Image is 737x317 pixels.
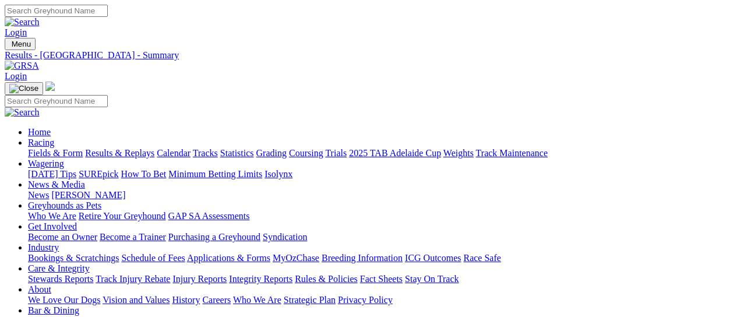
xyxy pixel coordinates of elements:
[28,253,119,263] a: Bookings & Scratchings
[79,211,166,221] a: Retire Your Greyhound
[5,61,39,71] img: GRSA
[96,274,170,284] a: Track Injury Rebate
[28,253,732,263] div: Industry
[5,50,732,61] a: Results - [GEOGRAPHIC_DATA] - Summary
[28,158,64,168] a: Wagering
[28,284,51,294] a: About
[28,232,732,242] div: Get Involved
[295,274,358,284] a: Rules & Policies
[233,295,281,305] a: Who We Are
[263,232,307,242] a: Syndication
[360,274,403,284] a: Fact Sheets
[5,38,36,50] button: Toggle navigation
[103,295,170,305] a: Vision and Values
[28,190,49,200] a: News
[322,253,403,263] a: Breeding Information
[28,211,76,221] a: Who We Are
[168,211,250,221] a: GAP SA Assessments
[187,253,270,263] a: Applications & Forms
[405,253,461,263] a: ICG Outcomes
[273,253,319,263] a: MyOzChase
[338,295,393,305] a: Privacy Policy
[28,232,97,242] a: Become an Owner
[193,148,218,158] a: Tracks
[28,148,732,158] div: Racing
[168,232,260,242] a: Purchasing a Greyhound
[79,169,118,179] a: SUREpick
[172,295,200,305] a: History
[9,84,38,93] img: Close
[85,148,154,158] a: Results & Replays
[265,169,292,179] a: Isolynx
[28,263,90,273] a: Care & Integrity
[28,169,76,179] a: [DATE] Tips
[100,232,166,242] a: Become a Trainer
[28,211,732,221] div: Greyhounds as Pets
[5,82,43,95] button: Toggle navigation
[28,274,732,284] div: Care & Integrity
[405,274,459,284] a: Stay On Track
[28,295,732,305] div: About
[349,148,441,158] a: 2025 TAB Adelaide Cup
[28,200,101,210] a: Greyhounds as Pets
[121,253,185,263] a: Schedule of Fees
[202,295,231,305] a: Careers
[28,148,83,158] a: Fields & Form
[443,148,474,158] a: Weights
[289,148,323,158] a: Coursing
[28,242,59,252] a: Industry
[28,179,85,189] a: News & Media
[28,127,51,137] a: Home
[28,295,100,305] a: We Love Our Dogs
[51,190,125,200] a: [PERSON_NAME]
[5,5,108,17] input: Search
[121,169,167,179] a: How To Bet
[256,148,287,158] a: Grading
[12,40,31,48] span: Menu
[168,169,262,179] a: Minimum Betting Limits
[157,148,191,158] a: Calendar
[463,253,500,263] a: Race Safe
[476,148,548,158] a: Track Maintenance
[28,190,732,200] div: News & Media
[284,295,336,305] a: Strategic Plan
[28,169,732,179] div: Wagering
[28,274,93,284] a: Stewards Reports
[229,274,292,284] a: Integrity Reports
[45,82,55,91] img: logo-grsa-white.png
[5,71,27,81] a: Login
[172,274,227,284] a: Injury Reports
[5,17,40,27] img: Search
[28,138,54,147] a: Racing
[28,221,77,231] a: Get Involved
[5,27,27,37] a: Login
[325,148,347,158] a: Trials
[220,148,254,158] a: Statistics
[5,95,108,107] input: Search
[28,305,79,315] a: Bar & Dining
[5,107,40,118] img: Search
